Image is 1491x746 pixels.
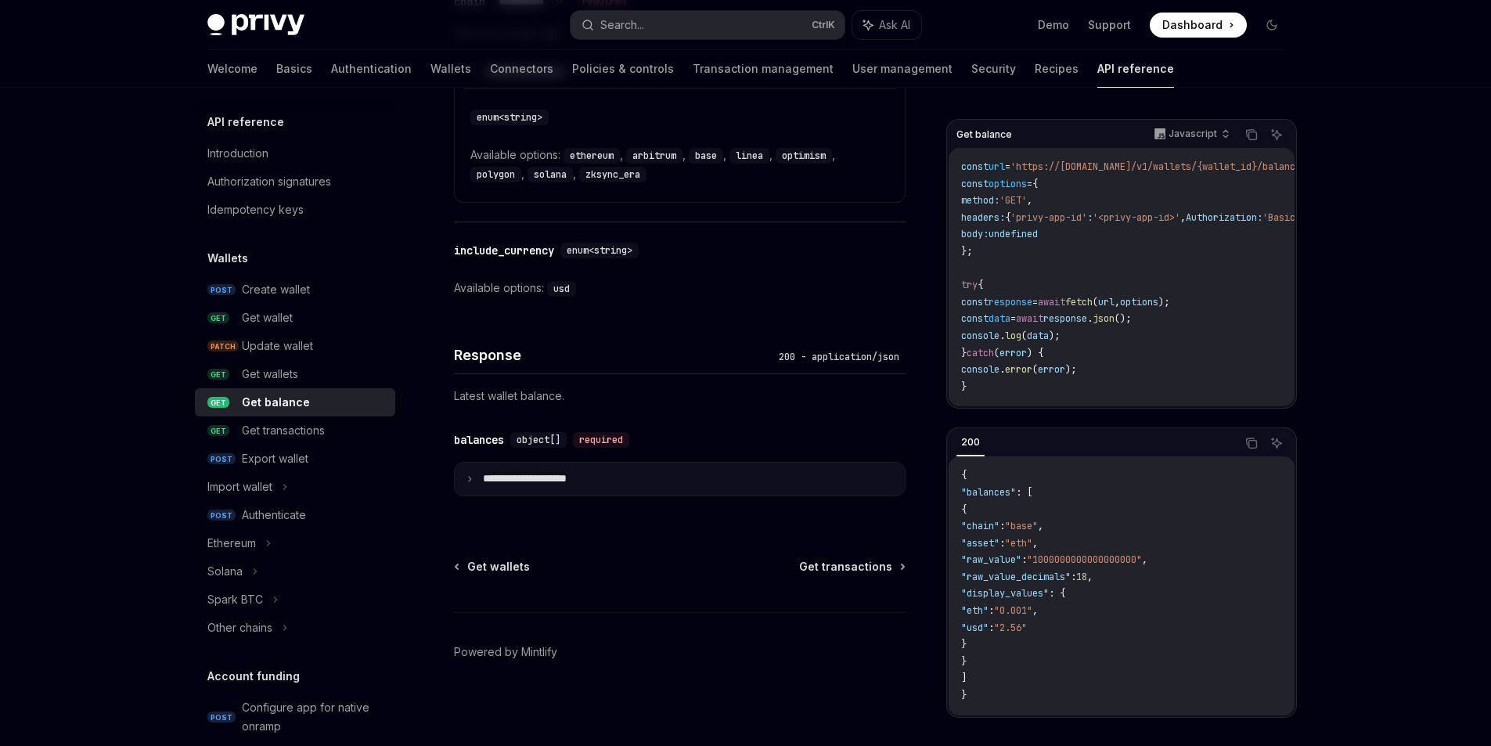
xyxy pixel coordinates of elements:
[454,243,554,258] div: include_currency
[961,520,999,532] span: "chain"
[242,337,313,355] div: Update wallet
[528,164,579,183] div: ,
[961,228,989,240] span: body:
[195,168,395,196] a: Authorization signatures
[1158,296,1169,308] span: );
[1032,363,1038,376] span: (
[961,330,999,342] span: console
[517,434,560,446] span: object[]
[454,387,906,405] p: Latest wallet balance.
[1027,330,1049,342] span: data
[1065,296,1093,308] span: fetch
[961,279,978,291] span: try
[961,486,1016,499] span: "balances"
[470,167,521,182] code: polygon
[989,228,1038,240] span: undefined
[1087,211,1093,224] span: :
[999,520,1005,532] span: :
[961,296,989,308] span: const
[1093,312,1115,325] span: json
[776,146,838,164] div: ,
[579,167,646,182] code: zksync_era
[1049,330,1060,342] span: );
[989,296,1032,308] span: response
[564,146,626,164] div: ,
[454,344,773,366] h4: Response
[195,304,395,332] a: GETGet wallet
[961,604,989,617] span: "eth"
[961,194,999,207] span: method:
[956,433,985,452] div: 200
[195,445,395,473] a: POSTExport wallet
[547,281,576,297] code: usd
[1016,312,1043,325] span: await
[989,160,1005,173] span: url
[207,284,236,296] span: POST
[242,506,306,524] div: Authenticate
[564,148,620,164] code: ethereum
[1027,347,1043,359] span: ) {
[729,146,776,164] div: ,
[978,279,983,291] span: {
[1038,520,1043,532] span: ,
[207,667,300,686] h5: Account funding
[195,694,395,741] a: POSTConfigure app for native onramp
[207,562,243,581] div: Solana
[207,618,272,637] div: Other chains
[689,146,729,164] div: ,
[961,211,1005,224] span: headers:
[207,113,284,132] h5: API reference
[195,332,395,360] a: PATCHUpdate wallet
[242,698,386,736] div: Configure app for native onramp
[1180,211,1186,224] span: ,
[1186,211,1262,224] span: Authorization:
[994,604,1032,617] span: "0.001"
[242,365,298,384] div: Get wallets
[1016,486,1032,499] span: : [
[1021,553,1027,566] span: :
[1032,296,1038,308] span: =
[989,604,994,617] span: :
[1010,160,1306,173] span: 'https://[DOMAIN_NAME]/v1/wallets/{wallet_id}/balance'
[430,50,471,88] a: Wallets
[207,369,229,380] span: GET
[1005,330,1021,342] span: log
[961,178,989,190] span: const
[693,50,834,88] a: Transaction management
[812,19,835,31] span: Ctrl K
[276,50,312,88] a: Basics
[331,50,412,88] a: Authentication
[1241,124,1262,145] button: Copy the contents from the code block
[994,622,1027,634] span: "2.56"
[454,432,504,448] div: balances
[879,17,910,33] span: Ask AI
[567,244,632,257] span: enum<string>
[1032,604,1038,617] span: ,
[456,559,530,575] a: Get wallets
[1043,312,1087,325] span: response
[961,622,989,634] span: "usd"
[1032,178,1038,190] span: {
[207,425,229,437] span: GET
[626,148,682,164] code: arbitrum
[600,16,644,34] div: Search...
[961,553,1021,566] span: "raw_value"
[961,469,967,481] span: {
[961,347,967,359] span: }
[1021,330,1027,342] span: (
[1093,296,1098,308] span: (
[207,590,263,609] div: Spark BTC
[207,172,331,191] div: Authorization signatures
[242,280,310,299] div: Create wallet
[961,380,967,393] span: }
[1005,160,1010,173] span: =
[207,200,304,219] div: Idempotency keys
[528,167,573,182] code: solana
[571,11,845,39] button: Search...CtrlK
[1259,13,1284,38] button: Toggle dark mode
[572,50,674,88] a: Policies & controls
[776,148,832,164] code: optimism
[1035,50,1079,88] a: Recipes
[1087,571,1093,583] span: ,
[961,689,967,701] span: }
